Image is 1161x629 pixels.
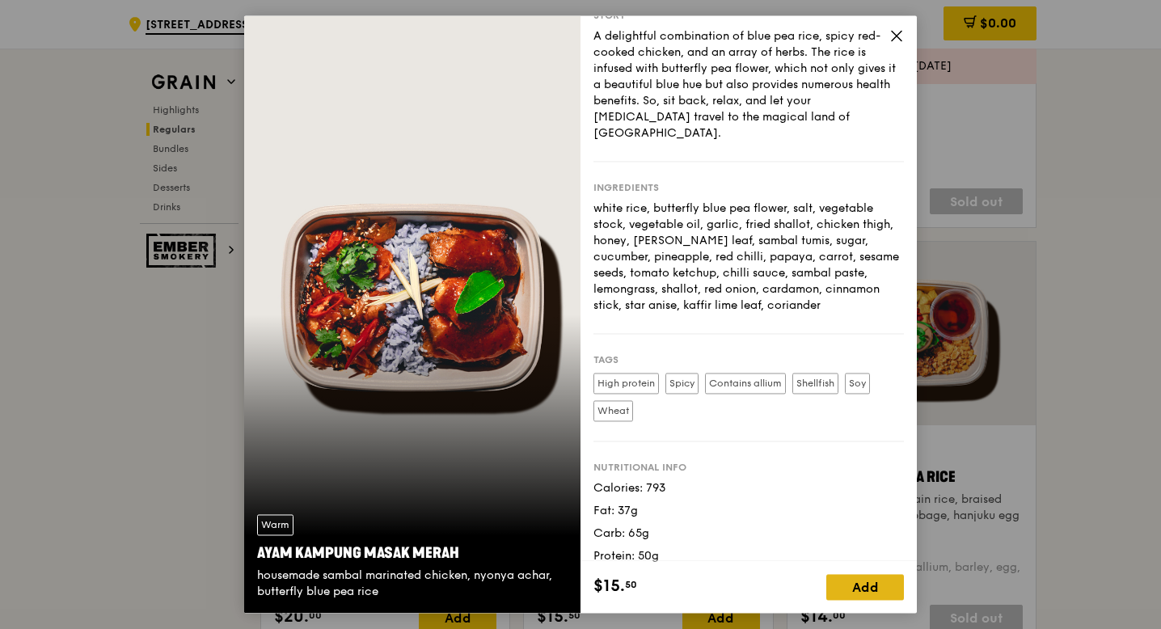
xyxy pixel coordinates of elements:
[257,568,568,601] div: housemade sambal marinated chicken, nyonya achar, butterfly blue pea rice
[593,373,659,394] label: High protein
[593,201,904,314] div: white rice, butterfly blue pea flower, salt, vegetable stock, vegetable oil, garlic, fried shallo...
[593,28,904,141] div: A delightful combination of blue pea rice, spicy red-cooked chicken, and an array of herbs. The r...
[593,480,904,496] div: Calories: 793
[593,181,904,194] div: Ingredients
[593,575,625,599] span: $15.
[593,353,904,366] div: Tags
[257,515,293,536] div: Warm
[625,579,637,592] span: 50
[845,373,870,394] label: Soy
[257,542,568,565] div: Ayam Kampung Masak Merah
[593,9,904,22] div: Story
[792,373,838,394] label: Shellfish
[665,373,699,394] label: Spicy
[826,575,904,601] div: Add
[593,400,633,421] label: Wheat
[593,548,904,564] div: Protein: 50g
[593,461,904,474] div: Nutritional info
[593,503,904,519] div: Fat: 37g
[705,373,786,394] label: Contains allium
[593,526,904,542] div: Carb: 65g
